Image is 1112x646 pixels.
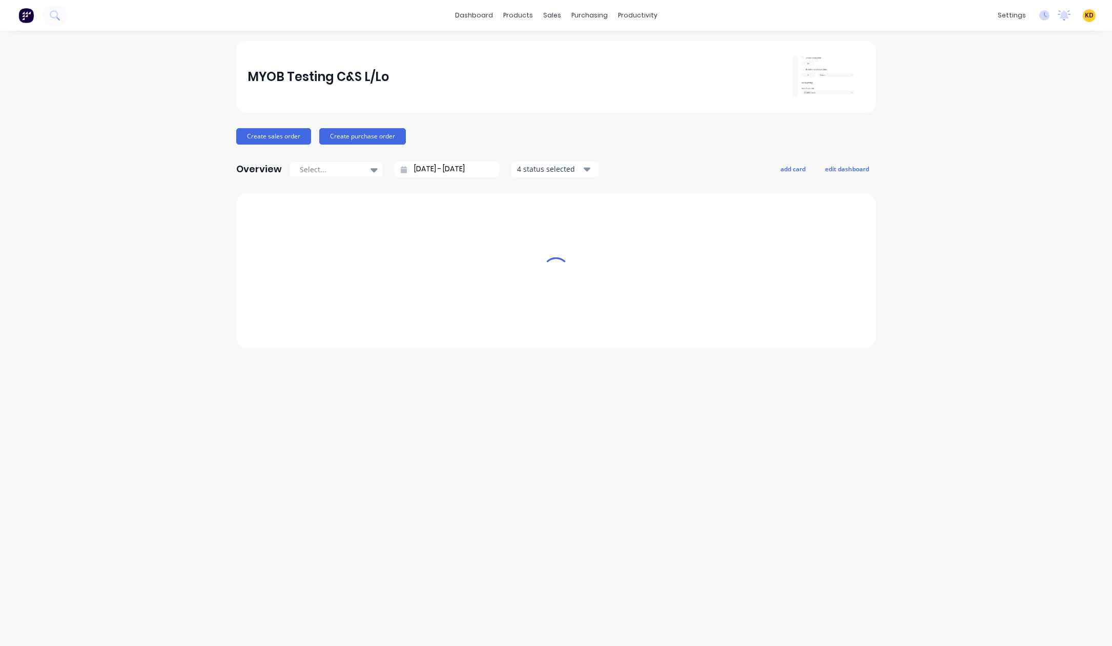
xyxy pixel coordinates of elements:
div: settings [993,8,1031,23]
button: Create purchase order [319,128,406,145]
button: 4 status selected [511,161,599,177]
button: edit dashboard [818,162,876,175]
img: MYOB Testing C&S L/Lo [793,56,864,97]
button: add card [774,162,812,175]
a: dashboard [450,8,498,23]
button: Create sales order [236,128,311,145]
div: 4 status selected [517,164,582,174]
div: products [498,8,538,23]
span: KD [1085,11,1094,20]
div: Overview [236,159,282,179]
img: Factory [18,8,34,23]
div: MYOB Testing C&S L/Lo [248,67,389,87]
div: productivity [613,8,663,23]
div: sales [538,8,566,23]
div: purchasing [566,8,613,23]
